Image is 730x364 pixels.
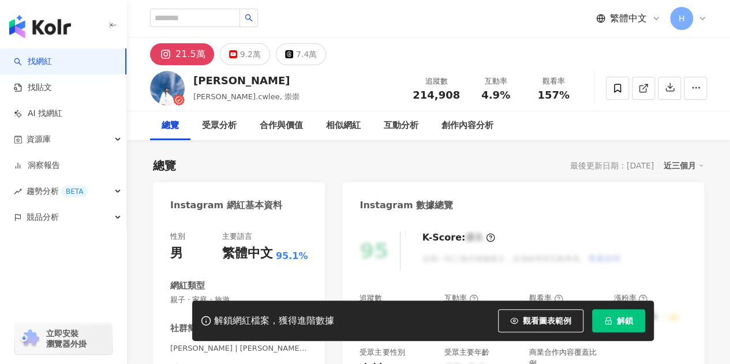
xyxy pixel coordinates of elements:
div: 總覽 [162,119,179,133]
div: 觀看率 [529,293,563,303]
div: BETA [61,186,88,197]
div: 互動率 [474,76,518,87]
span: [PERSON_NAME] | [PERSON_NAME].cwlee [170,343,308,354]
button: 7.4萬 [276,43,326,65]
div: 7.4萬 [296,46,317,62]
div: 主要語言 [222,231,252,242]
img: chrome extension [18,329,41,348]
div: 網紅類型 [170,280,205,292]
div: Instagram 數據總覽 [360,199,453,212]
a: 洞察報告 [14,160,60,171]
div: 觀看率 [531,76,575,87]
span: 繁體中文 [610,12,647,25]
span: [PERSON_NAME].cwlee, 崇崇 [193,92,300,101]
img: KOL Avatar [150,71,185,106]
span: H [679,12,685,25]
div: 性別 [170,231,185,242]
span: lock [604,317,612,325]
span: 立即安裝 瀏覽器外掛 [46,328,87,349]
div: [PERSON_NAME] [193,73,300,88]
span: 趨勢分析 [27,178,88,204]
span: 95.1% [276,250,308,262]
div: 追蹤數 [360,293,382,303]
span: 解鎖 [617,316,633,325]
div: 受眾分析 [202,119,237,133]
div: 互動率 [444,293,478,303]
div: 解鎖網紅檔案，獲得進階數據 [214,315,334,327]
a: 找貼文 [14,82,52,93]
div: 相似網紅 [326,119,361,133]
div: 漲粉率 [613,293,647,303]
div: Instagram 網紅基本資料 [170,199,282,212]
div: 受眾主要年齡 [444,347,489,358]
div: K-Score : [422,231,495,244]
div: 近三個月 [664,158,704,173]
div: 男 [170,245,183,262]
div: 合作與價值 [260,119,303,133]
span: 157% [537,89,570,101]
div: 互動分析 [384,119,418,133]
div: 追蹤數 [413,76,460,87]
div: 繁體中文 [222,245,273,262]
a: chrome extension立即安裝 瀏覽器外掛 [15,323,112,354]
button: 21.5萬 [150,43,214,65]
span: 親子 · 家庭 · 旅遊 [170,295,308,305]
span: rise [14,187,22,196]
span: 觀看圖表範例 [523,316,571,325]
div: 受眾主要性別 [360,347,405,358]
span: 214,908 [413,89,460,101]
div: 創作內容分析 [441,119,493,133]
div: 總覽 [153,157,176,174]
button: 觀看圖表範例 [498,309,583,332]
span: search [245,14,253,22]
button: 解鎖 [592,309,645,332]
a: AI 找網紅 [14,108,62,119]
div: 最後更新日期：[DATE] [570,161,654,170]
span: 競品分析 [27,204,59,230]
span: 4.9% [481,89,510,101]
img: logo [9,15,71,38]
span: 資源庫 [27,126,51,152]
div: 21.5萬 [175,46,205,62]
button: 9.2萬 [220,43,270,65]
div: 9.2萬 [240,46,261,62]
a: search找網紅 [14,56,52,67]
